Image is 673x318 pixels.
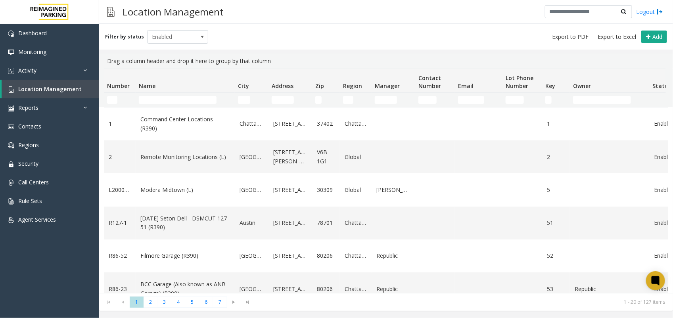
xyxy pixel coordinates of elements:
[105,33,144,40] label: Filter by status
[654,119,672,128] a: Enabled
[18,29,47,37] span: Dashboard
[573,96,631,104] input: Owner Filter
[8,161,14,167] img: 'icon'
[547,119,565,128] a: 1
[241,297,255,308] span: Go to the last page
[372,93,415,107] td: Manager Filter
[317,285,335,293] a: 80206
[317,119,335,128] a: 37402
[8,217,14,223] img: 'icon'
[273,285,307,293] a: [STREET_ADDRESS]
[375,96,397,104] input: Manager Filter
[2,80,99,98] a: Location Management
[415,93,455,107] td: Contact Number Filter
[107,2,115,21] img: pageIcon
[552,33,589,41] span: Export to PDF
[104,93,136,107] td: Number Filter
[18,178,49,186] span: Call Centers
[18,197,42,205] span: Rule Sets
[312,93,340,107] td: Zip Filter
[573,82,591,90] span: Owner
[140,115,230,133] a: Command Center Locations (R390)
[376,251,410,260] a: Republic
[235,93,268,107] td: City Filter
[140,153,230,161] a: Remote Monitoring Locations (L)
[140,280,230,298] a: BCC Garage (Also known as ANB Garage) (R390)
[268,93,312,107] td: Address Filter
[345,285,367,293] a: Chattanooga
[317,148,335,166] a: V6B 1G1
[18,67,36,74] span: Activity
[315,96,322,104] input: Zip Filter
[185,297,199,307] span: Page 5
[18,85,82,93] span: Location Management
[18,123,41,130] span: Contacts
[139,96,217,104] input: Name Filter
[654,285,672,293] a: Enabled
[340,93,372,107] td: Region Filter
[545,82,555,90] span: Key
[140,251,230,260] a: Filmore Garage (R390)
[375,82,400,90] span: Manager
[418,74,441,90] span: Contact Number
[8,49,14,56] img: 'icon'
[654,153,672,161] a: Enabled
[107,82,130,90] span: Number
[343,96,353,104] input: Region Filter
[8,31,14,37] img: 'icon'
[240,285,264,293] a: [GEOGRAPHIC_DATA]
[506,96,524,104] input: Lot Phone Number Filter
[272,96,294,104] input: Address Filter
[18,141,39,149] span: Regions
[8,105,14,111] img: 'icon'
[317,251,335,260] a: 80206
[458,96,484,104] input: Email Filter
[418,96,437,104] input: Contact Number Filter
[144,297,157,307] span: Page 2
[345,218,367,227] a: Chattanooga
[547,251,565,260] a: 52
[654,218,672,227] a: Enabled
[240,153,264,161] a: [GEOGRAPHIC_DATA]
[594,31,639,42] button: Export to Excel
[259,299,665,305] kendo-pager-info: 1 - 20 of 127 items
[545,96,552,104] input: Key Filter
[8,198,14,205] img: 'icon'
[657,8,663,16] img: logout
[570,93,649,107] td: Owner Filter
[8,124,14,130] img: 'icon'
[140,186,230,194] a: Modera Midtown (L)
[8,180,14,186] img: 'icon'
[315,82,324,90] span: Zip
[199,297,213,307] span: Page 6
[376,186,410,194] a: [PERSON_NAME]
[652,33,662,40] span: Add
[18,104,38,111] span: Reports
[119,2,228,21] h3: Location Management
[8,68,14,74] img: 'icon'
[8,86,14,93] img: 'icon'
[109,218,131,227] a: R127-1
[130,297,144,307] span: Page 1
[171,297,185,307] span: Page 4
[240,186,264,194] a: [GEOGRAPHIC_DATA]
[109,119,131,128] a: 1
[227,297,241,308] span: Go to the next page
[547,186,565,194] a: 5
[104,54,668,69] div: Drag a column header and drop it here to group by that column
[109,153,131,161] a: 2
[345,186,367,194] a: Global
[109,186,131,194] a: L20000500
[506,74,533,90] span: Lot Phone Number
[547,218,565,227] a: 51
[345,251,367,260] a: Chattanooga
[107,96,117,104] input: Number Filter
[139,82,155,90] span: Name
[242,299,253,305] span: Go to the last page
[240,119,264,128] a: Chattanooga
[273,186,307,194] a: [STREET_ADDRESS]
[238,96,250,104] input: City Filter
[273,218,307,227] a: [STREET_ADDRESS]
[238,82,249,90] span: City
[376,285,410,293] a: Republic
